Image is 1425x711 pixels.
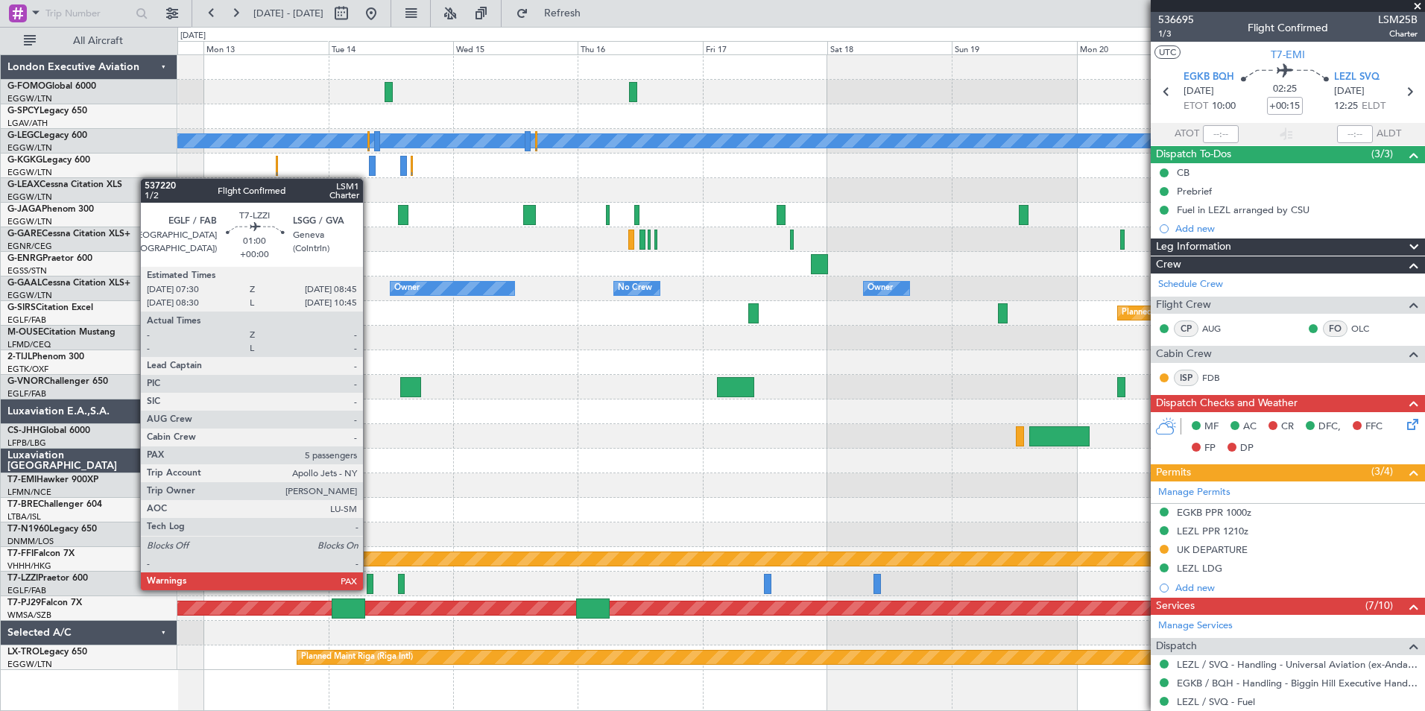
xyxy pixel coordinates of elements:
a: VHHH/HKG [7,560,51,572]
a: EGKB / BQH - Handling - Biggin Hill Executive Handling EGKB / BQH [1177,677,1418,689]
span: ALDT [1377,127,1401,142]
span: G-FOMO [7,82,45,91]
a: G-SPCYLegacy 650 [7,107,87,116]
span: DP [1240,441,1254,456]
span: G-VNOR [7,377,44,386]
span: 2-TIJL [7,353,32,361]
a: EGGW/LTN [7,93,52,104]
a: EGGW/LTN [7,142,52,154]
div: Mon 13 [203,41,328,54]
a: T7-N1960Legacy 650 [7,525,97,534]
div: Add new [1175,581,1418,594]
a: LFPB/LBG [7,437,46,449]
div: UK DEPARTURE [1177,543,1248,556]
a: LEZL / SVQ - Fuel [1177,695,1255,708]
span: 536695 [1158,12,1194,28]
span: FP [1204,441,1216,456]
a: G-GAALCessna Citation XLS+ [7,279,130,288]
a: Manage Services [1158,619,1233,633]
button: Refresh [509,1,598,25]
a: G-LEAXCessna Citation XLS [7,180,122,189]
div: Wed 15 [453,41,578,54]
span: Cabin Crew [1156,346,1212,363]
div: Mon 20 [1077,41,1201,54]
span: G-SPCY [7,107,40,116]
span: G-SIRS [7,303,36,312]
a: T7-BREChallenger 604 [7,500,102,509]
span: Dispatch [1156,638,1197,655]
a: LX-TROLegacy 650 [7,648,87,657]
div: Flight Confirmed [1248,20,1328,36]
span: G-LEGC [7,131,40,140]
span: T7-PJ29 [7,598,41,607]
span: Leg Information [1156,238,1231,256]
input: Trip Number [45,2,131,25]
a: EGGW/LTN [7,659,52,670]
span: ATOT [1175,127,1199,142]
a: LFMD/CEQ [7,339,51,350]
span: CS-JHH [7,426,40,435]
span: AC [1243,420,1257,434]
span: DFC, [1318,420,1341,434]
a: EGLF/FAB [7,388,46,399]
button: UTC [1154,45,1181,59]
span: [DATE] [1184,84,1214,99]
span: ETOT [1184,99,1208,114]
span: EGKB BQH [1184,70,1234,85]
span: LX-TRO [7,648,40,657]
span: (3/3) [1371,146,1393,162]
a: EGSS/STN [7,265,47,276]
a: LGAV/ATH [7,118,48,129]
span: G-LEAX [7,180,40,189]
a: M-OUSECitation Mustang [7,328,116,337]
a: EGGW/LTN [7,290,52,301]
span: Crew [1156,256,1181,274]
a: G-JAGAPhenom 300 [7,205,94,214]
a: LEZL / SVQ - Handling - Universal Aviation (ex-Andalucia Aviation) LEZL/SVQ [1177,658,1418,671]
div: Owner [394,277,420,300]
a: AUG [1202,322,1236,335]
span: G-JAGA [7,205,42,214]
span: [DATE] - [DATE] [253,7,323,20]
span: G-KGKG [7,156,42,165]
span: 1/3 [1158,28,1194,40]
span: G-GARE [7,230,42,238]
a: EGTK/OXF [7,364,48,375]
a: T7-FFIFalcon 7X [7,549,75,558]
a: EGGW/LTN [7,216,52,227]
span: MF [1204,420,1219,434]
div: Planned Maint Oxford ([GEOGRAPHIC_DATA]) [1122,302,1298,324]
div: LEZL LDG [1177,562,1222,575]
div: CB [1177,166,1189,179]
span: T7-N1960 [7,525,49,534]
span: Refresh [531,8,594,19]
span: Services [1156,598,1195,615]
div: No Crew [618,277,652,300]
a: Manage Permits [1158,485,1230,500]
span: T7-EMI [1271,47,1305,63]
span: (7/10) [1365,598,1393,613]
div: CP [1174,320,1198,337]
a: T7-PJ29Falcon 7X [7,598,82,607]
a: Schedule Crew [1158,277,1223,292]
a: FDB [1202,371,1236,385]
a: EGGW/LTN [7,167,52,178]
a: WMSA/SZB [7,610,51,621]
a: EGGW/LTN [7,192,52,203]
span: G-ENRG [7,254,42,263]
div: LEZL PPR 1210z [1177,525,1248,537]
span: FFC [1365,420,1383,434]
span: T7-EMI [7,475,37,484]
a: LFMN/NCE [7,487,51,498]
div: Fuel in LEZL arranged by CSU [1177,203,1309,216]
span: Flight Crew [1156,297,1211,314]
a: G-GARECessna Citation XLS+ [7,230,130,238]
a: LTBA/ISL [7,511,41,522]
span: [DATE] [1334,84,1365,99]
div: Planned Maint Riga (Riga Intl) [301,646,413,669]
span: G-GAAL [7,279,42,288]
a: T7-EMIHawker 900XP [7,475,98,484]
span: LSM25B [1378,12,1418,28]
span: CR [1281,420,1294,434]
div: Fri 17 [703,41,827,54]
